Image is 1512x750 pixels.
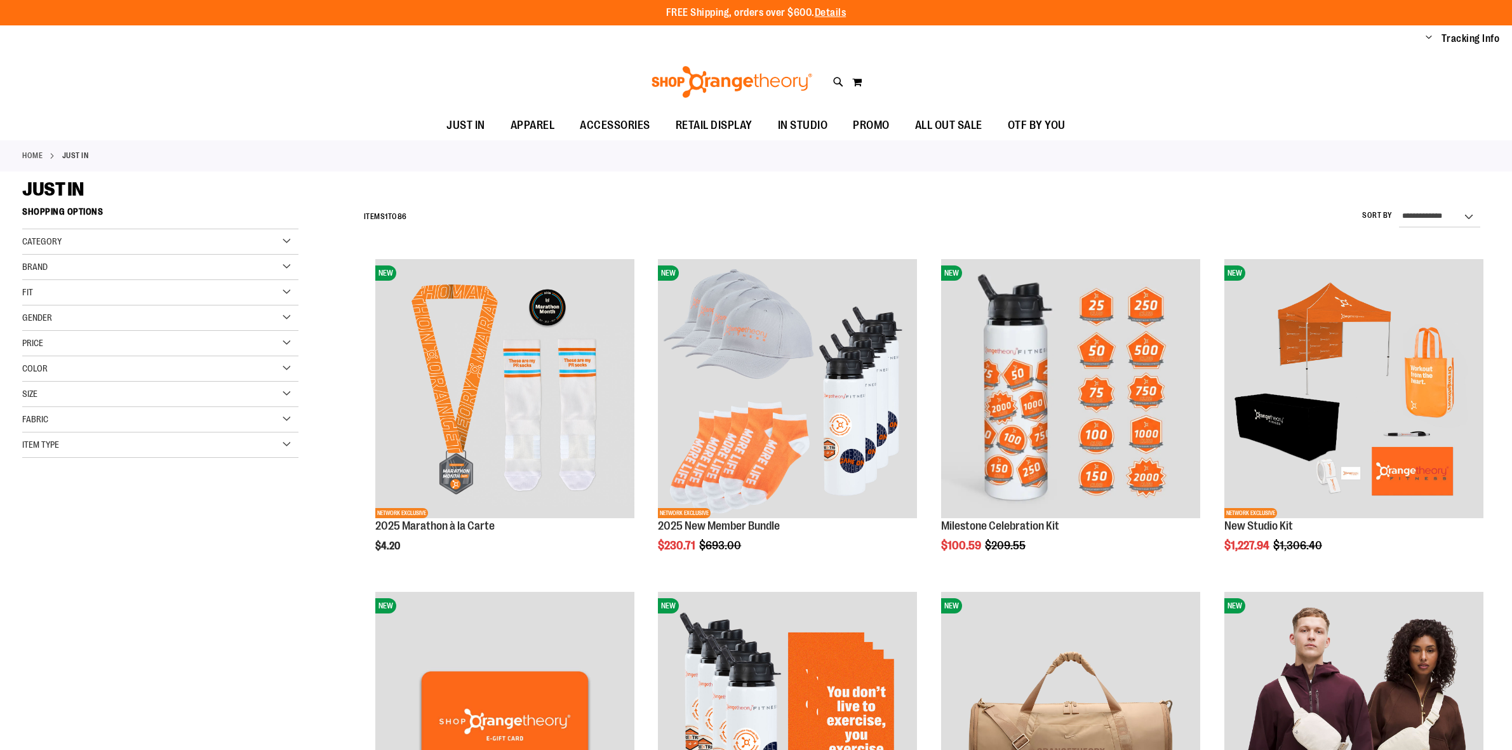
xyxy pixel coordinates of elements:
[375,598,396,613] span: NEW
[364,207,407,227] h2: Items to
[1362,210,1393,221] label: Sort By
[62,150,89,161] strong: JUST IN
[658,259,917,518] img: 2025 New Member Bundle
[1008,111,1066,140] span: OTF BY YOU
[398,212,407,221] span: 86
[658,265,679,281] span: NEW
[1224,259,1483,520] a: New Studio KitNEWNETWORK EXCLUSIVE
[22,236,62,246] span: Category
[375,259,634,518] img: 2025 Marathon à la Carte
[853,111,890,140] span: PROMO
[815,7,846,18] a: Details
[1273,539,1324,552] span: $1,306.40
[22,287,33,297] span: Fit
[1224,539,1271,552] span: $1,227.94
[915,111,982,140] span: ALL OUT SALE
[941,265,962,281] span: NEW
[375,259,634,520] a: 2025 Marathon à la CarteNEWNETWORK EXCLUSIVE
[1224,259,1483,518] img: New Studio Kit
[1224,508,1277,518] span: NETWORK EXCLUSIVE
[22,363,48,373] span: Color
[375,519,495,532] a: 2025 Marathon à la Carte
[941,259,1200,518] img: Milestone Celebration Kit
[369,253,641,584] div: product
[935,253,1207,584] div: product
[22,201,298,229] strong: Shopping Options
[658,259,917,520] a: 2025 New Member BundleNEWNETWORK EXCLUSIVE
[580,111,650,140] span: ACCESSORIES
[778,111,828,140] span: IN STUDIO
[676,111,753,140] span: RETAIL DISPLAY
[385,212,388,221] span: 1
[22,338,43,348] span: Price
[985,539,1027,552] span: $209.55
[22,414,48,424] span: Fabric
[666,6,846,20] p: FREE Shipping, orders over $600.
[658,519,780,532] a: 2025 New Member Bundle
[375,540,402,552] span: $4.20
[511,111,555,140] span: APPAREL
[1218,253,1490,584] div: product
[699,539,743,552] span: $693.00
[1426,32,1432,45] button: Account menu
[658,539,697,552] span: $230.71
[1224,519,1293,532] a: New Studio Kit
[446,111,485,140] span: JUST IN
[22,312,52,323] span: Gender
[658,598,679,613] span: NEW
[22,389,37,399] span: Size
[652,253,923,584] div: product
[375,508,428,518] span: NETWORK EXCLUSIVE
[658,508,711,518] span: NETWORK EXCLUSIVE
[375,265,396,281] span: NEW
[22,262,48,272] span: Brand
[1224,265,1245,281] span: NEW
[22,439,59,450] span: Item Type
[1442,32,1500,46] a: Tracking Info
[1224,598,1245,613] span: NEW
[941,598,962,613] span: NEW
[941,259,1200,520] a: Milestone Celebration KitNEW
[22,178,84,200] span: JUST IN
[22,150,43,161] a: Home
[650,66,814,98] img: Shop Orangetheory
[941,539,983,552] span: $100.59
[941,519,1059,532] a: Milestone Celebration Kit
